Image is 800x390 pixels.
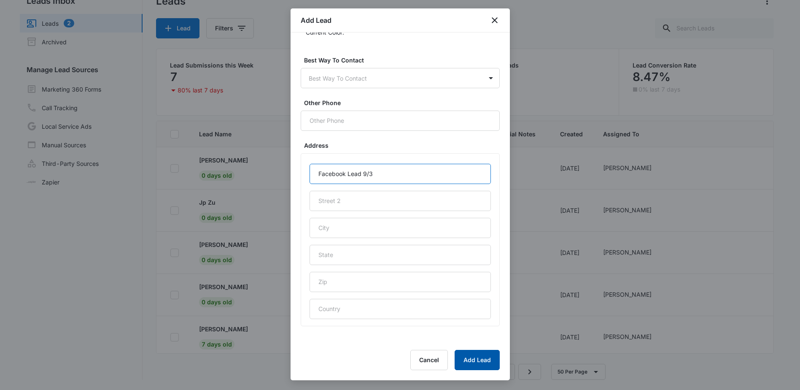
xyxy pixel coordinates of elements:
input: Street [310,164,491,184]
input: Street 2 [310,191,491,211]
label: Other Phone [304,98,503,107]
input: Country [310,299,491,319]
h1: Add Lead [301,15,331,25]
input: State [310,245,491,265]
input: Other Phone [301,111,500,131]
input: Zip [310,272,491,292]
button: Cancel [410,350,448,370]
button: close [490,15,500,25]
button: Add Lead [455,350,500,370]
label: Address [304,141,503,150]
input: City [310,218,491,238]
label: Best Way To Contact [304,56,503,65]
